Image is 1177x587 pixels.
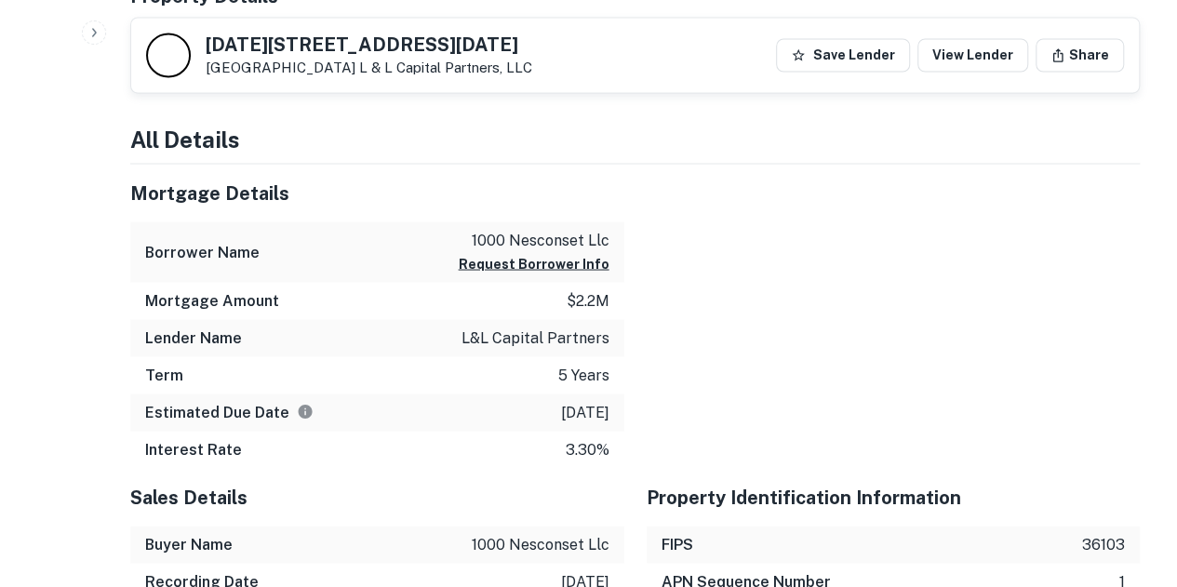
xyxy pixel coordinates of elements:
p: 3.30% [566,438,609,460]
button: Request Borrower Info [459,252,609,274]
p: 1000 nesconset llc [472,533,609,555]
p: [GEOGRAPHIC_DATA] [206,60,532,76]
a: L & L Capital Partners, LLC [359,60,532,75]
svg: Estimate is based on a standard schedule for this type of loan. [297,403,314,420]
iframe: Chat Widget [1084,438,1177,527]
h5: Sales Details [130,483,624,511]
h5: Property Identification Information [647,483,1141,511]
h5: Mortgage Details [130,179,624,207]
p: 36103 [1082,533,1125,555]
button: Share [1036,38,1124,72]
h6: Estimated Due Date [145,401,314,423]
h6: Interest Rate [145,438,242,460]
h6: Buyer Name [145,533,233,555]
h6: FIPS [662,533,693,555]
h5: [DATE][STREET_ADDRESS][DATE] [206,35,532,54]
p: 5 years [558,364,609,386]
h6: Mortgage Amount [145,289,279,312]
p: $2.2m [567,289,609,312]
h6: Term [145,364,183,386]
button: Save Lender [776,38,910,72]
h4: All Details [130,122,1140,155]
a: View Lender [917,38,1028,72]
h6: Borrower Name [145,241,260,263]
p: 1000 nesconset llc [459,229,609,251]
h6: Lender Name [145,327,242,349]
p: [DATE] [561,401,609,423]
p: l&l capital partners [461,327,609,349]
